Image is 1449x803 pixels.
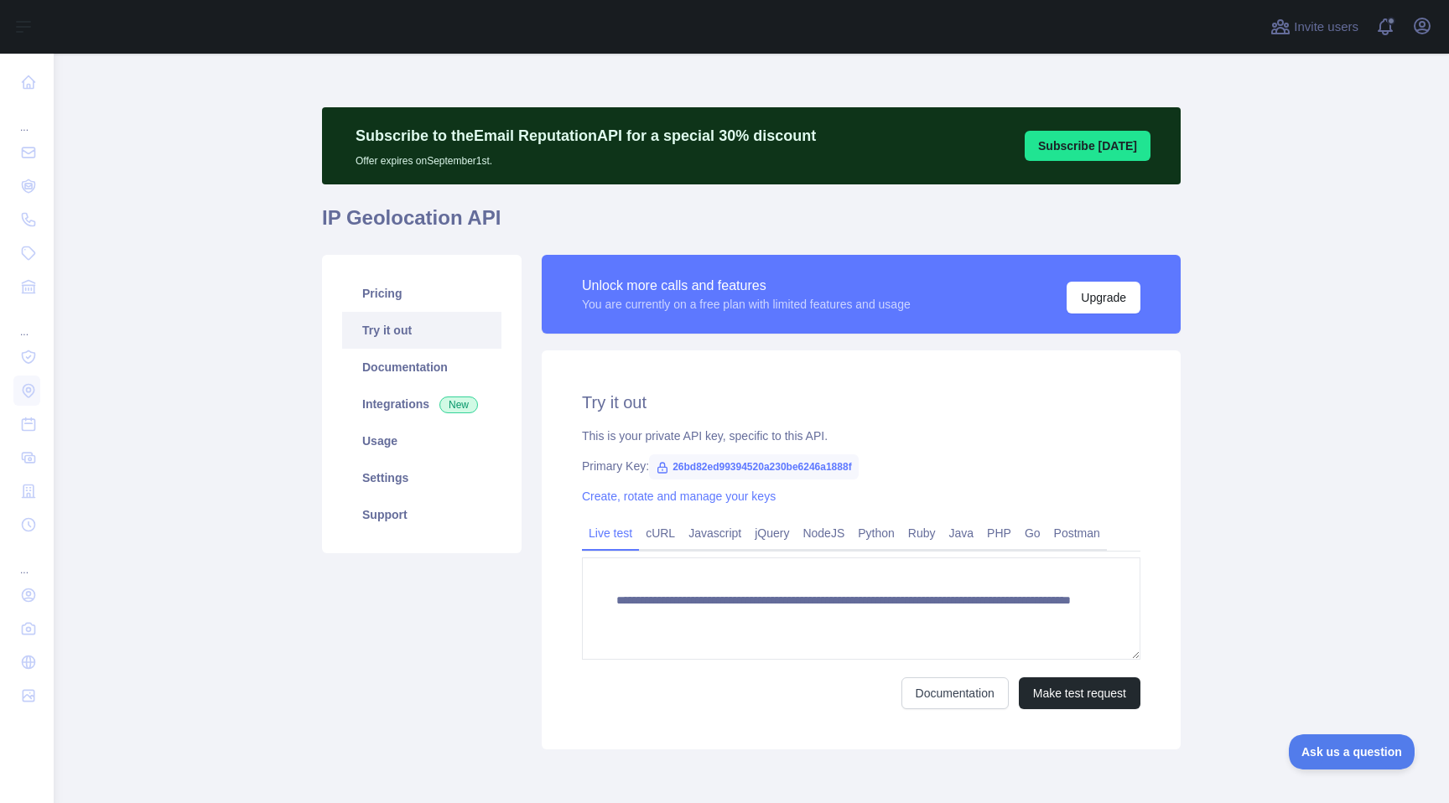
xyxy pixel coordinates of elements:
[649,454,859,479] span: 26bd82ed99394520a230be6246a1888f
[1289,734,1415,769] iframe: Toggle Customer Support
[582,490,776,503] a: Create, rotate and manage your keys
[901,520,943,547] a: Ruby
[582,276,911,296] div: Unlock more calls and features
[582,520,639,547] a: Live test
[13,101,40,134] div: ...
[1294,18,1358,37] span: Invite users
[796,520,851,547] a: NodeJS
[1025,131,1150,161] button: Subscribe [DATE]
[943,520,981,547] a: Java
[682,520,748,547] a: Javascript
[980,520,1018,547] a: PHP
[1019,677,1140,709] button: Make test request
[748,520,796,547] a: jQuery
[1018,520,1047,547] a: Go
[439,396,478,413] span: New
[342,422,501,459] a: Usage
[639,520,682,547] a: cURL
[13,543,40,577] div: ...
[582,296,911,313] div: You are currently on a free plan with limited features and usage
[901,677,1009,709] a: Documentation
[342,459,501,496] a: Settings
[582,458,1140,474] div: Primary Key:
[582,427,1140,444] div: This is your private API key, specific to this API.
[13,305,40,339] div: ...
[1047,520,1107,547] a: Postman
[582,391,1140,414] h2: Try it out
[342,312,501,349] a: Try it out
[342,496,501,533] a: Support
[356,148,816,168] p: Offer expires on September 1st.
[342,275,501,312] a: Pricing
[342,386,501,422] a: Integrations New
[322,205,1181,245] h1: IP Geolocation API
[356,124,816,148] p: Subscribe to the Email Reputation API for a special 30 % discount
[342,349,501,386] a: Documentation
[1267,13,1362,40] button: Invite users
[851,520,901,547] a: Python
[1067,282,1140,313] button: Upgrade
